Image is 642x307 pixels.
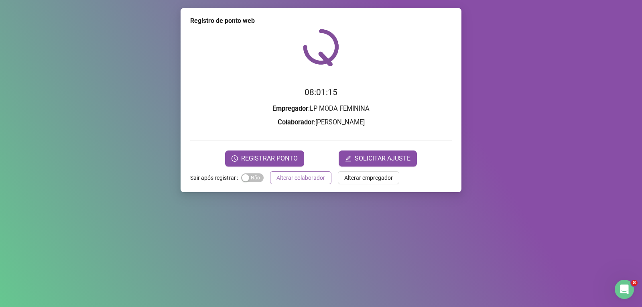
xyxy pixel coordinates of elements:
h3: : [PERSON_NAME] [190,117,452,128]
iframe: Intercom live chat [615,280,634,299]
button: REGISTRAR PONTO [225,150,304,167]
button: editSOLICITAR AJUSTE [339,150,417,167]
label: Sair após registrar [190,171,241,184]
strong: Empregador [272,105,308,112]
h3: : LP MODA FEMININA [190,104,452,114]
span: 8 [631,280,638,286]
span: edit [345,155,351,162]
div: Registro de ponto web [190,16,452,26]
span: Alterar empregador [344,173,393,182]
span: SOLICITAR AJUSTE [355,154,410,163]
button: Alterar empregador [338,171,399,184]
button: Alterar colaborador [270,171,331,184]
strong: Colaborador [278,118,314,126]
span: clock-circle [232,155,238,162]
span: Alterar colaborador [276,173,325,182]
img: QRPoint [303,29,339,66]
span: REGISTRAR PONTO [241,154,298,163]
time: 08:01:15 [305,87,337,97]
